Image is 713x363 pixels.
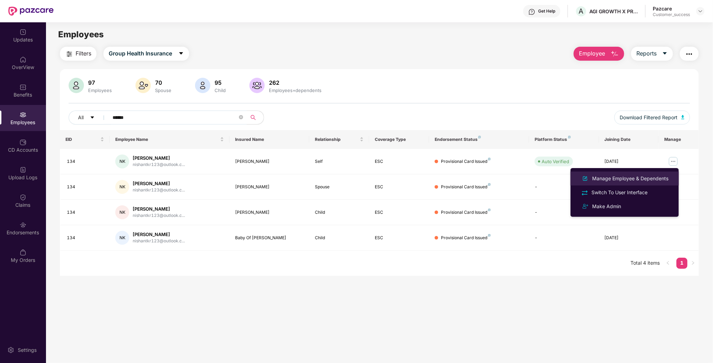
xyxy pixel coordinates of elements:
div: Switch To User Interface [590,189,649,196]
div: Platform Status [535,137,594,142]
li: 1 [676,258,688,269]
span: caret-down [178,51,184,57]
div: [PERSON_NAME] [235,209,304,216]
div: 262 [268,79,323,86]
div: Provisional Card Issued [441,235,491,241]
div: NK [115,154,129,168]
img: svg+xml;base64,PHN2ZyB4bWxucz0iaHR0cDovL3d3dy53My5vcmcvMjAwMC9zdmciIHdpZHRoPSI4IiBoZWlnaHQ9IjgiIH... [488,209,491,211]
span: left [666,261,670,265]
img: svg+xml;base64,PHN2ZyB4bWxucz0iaHR0cDovL3d3dy53My5vcmcvMjAwMC9zdmciIHhtbG5zOnhsaW5rPSJodHRwOi8vd3... [581,174,589,183]
img: svg+xml;base64,PHN2ZyB4bWxucz0iaHR0cDovL3d3dy53My5vcmcvMjAwMC9zdmciIHdpZHRoPSI4IiBoZWlnaHQ9IjgiIH... [488,183,491,186]
img: svg+xml;base64,PHN2ZyB4bWxucz0iaHR0cDovL3d3dy53My5vcmcvMjAwMC9zdmciIHdpZHRoPSI4IiBoZWlnaHQ9IjgiIH... [488,158,491,160]
img: svg+xml;base64,PHN2ZyBpZD0iRHJvcGRvd24tMzJ4MzIiIHhtbG5zPSJodHRwOi8vd3d3LnczLm9yZy8yMDAwL3N2ZyIgd2... [698,8,703,14]
img: svg+xml;base64,PHN2ZyB4bWxucz0iaHR0cDovL3d3dy53My5vcmcvMjAwMC9zdmciIHdpZHRoPSI4IiBoZWlnaHQ9IjgiIH... [488,234,491,237]
td: - [529,174,599,200]
span: search [247,115,260,120]
div: AGI GROWTH X PRIVATE LIMITED [589,8,638,15]
span: All [78,114,84,121]
span: Employees [58,29,104,39]
div: Employees+dependents [268,88,323,93]
img: svg+xml;base64,PHN2ZyB4bWxucz0iaHR0cDovL3d3dy53My5vcmcvMjAwMC9zdmciIHdpZHRoPSIyNCIgaGVpZ2h0PSIyNC... [581,189,589,197]
th: Joining Date [599,130,659,149]
div: Provisional Card Issued [441,209,491,216]
div: [PERSON_NAME] [133,180,185,187]
span: close-circle [239,114,243,121]
img: svg+xml;base64,PHN2ZyBpZD0iRW5kb3JzZW1lbnRzIiB4bWxucz0iaHR0cDovL3d3dy53My5vcmcvMjAwMC9zdmciIHdpZH... [20,221,26,228]
span: caret-down [90,115,95,121]
div: 70 [154,79,173,86]
button: Employee [574,47,624,61]
div: Settings [16,347,39,354]
button: right [688,258,699,269]
span: EID [65,137,99,142]
div: Child [315,235,364,241]
div: ESC [375,158,424,165]
span: A [579,7,584,15]
img: svg+xml;base64,PHN2ZyB4bWxucz0iaHR0cDovL3d3dy53My5vcmcvMjAwMC9zdmciIHhtbG5zOnhsaW5rPSJodHRwOi8vd3... [195,78,210,93]
span: Employee [579,49,605,58]
img: New Pazcare Logo [8,7,54,16]
div: NK [115,231,129,245]
div: 134 [67,209,104,216]
button: Filters [60,47,96,61]
span: Employee Name [115,137,219,142]
img: svg+xml;base64,PHN2ZyBpZD0iQ0RfQWNjb3VudHMiIGRhdGEtbmFtZT0iQ0QgQWNjb3VudHMiIHhtbG5zPSJodHRwOi8vd3... [20,139,26,146]
button: left [662,258,674,269]
th: Employee Name [110,130,230,149]
img: svg+xml;base64,PHN2ZyBpZD0iRW1wbG95ZWVzIiB4bWxucz0iaHR0cDovL3d3dy53My5vcmcvMjAwMC9zdmciIHdpZHRoPS... [20,111,26,118]
th: Coverage Type [369,130,429,149]
img: svg+xml;base64,PHN2ZyBpZD0iSGVscC0zMngzMiIgeG1sbnM9Imh0dHA6Ly93d3cudzMub3JnLzIwMDAvc3ZnIiB3aWR0aD... [528,8,535,15]
div: ESC [375,235,424,241]
div: [PERSON_NAME] [133,206,185,212]
td: - [529,200,599,225]
div: nishantkr123@outlook.c... [133,212,185,219]
button: Group Health Insurancecaret-down [103,47,189,61]
img: svg+xml;base64,PHN2ZyB4bWxucz0iaHR0cDovL3d3dy53My5vcmcvMjAwMC9zdmciIHhtbG5zOnhsaW5rPSJodHRwOi8vd3... [135,78,151,93]
div: Auto Verified [542,158,569,165]
img: svg+xml;base64,PHN2ZyBpZD0iVXBsb2FkX0xvZ3MiIGRhdGEtbmFtZT0iVXBsb2FkIExvZ3MiIHhtbG5zPSJodHRwOi8vd3... [20,166,26,173]
div: [PERSON_NAME] [235,184,304,190]
span: close-circle [239,115,243,119]
td: - [529,225,599,251]
div: nishantkr123@outlook.c... [133,187,185,194]
div: [PERSON_NAME] [133,155,185,161]
div: nishantkr123@outlook.c... [133,161,185,168]
img: svg+xml;base64,PHN2ZyBpZD0iQmVuZWZpdHMiIHhtbG5zPSJodHRwOi8vd3d3LnczLm9yZy8yMDAwL3N2ZyIgd2lkdGg9Ij... [20,84,26,91]
img: svg+xml;base64,PHN2ZyB4bWxucz0iaHR0cDovL3d3dy53My5vcmcvMjAwMC9zdmciIHdpZHRoPSI4IiBoZWlnaHQ9IjgiIH... [568,136,571,138]
div: Spouse [154,88,173,93]
img: manageButton [668,156,679,167]
div: Customer_success [653,12,690,17]
div: NK [115,205,129,219]
span: Filters [76,49,91,58]
div: 97 [87,79,113,86]
div: [PERSON_NAME] [235,158,304,165]
img: svg+xml;base64,PHN2ZyB4bWxucz0iaHR0cDovL3d3dy53My5vcmcvMjAwMC9zdmciIHdpZHRoPSIyNCIgaGVpZ2h0PSIyNC... [581,202,589,211]
div: Child [315,209,364,216]
div: ESC [375,184,424,190]
div: 134 [67,184,104,190]
span: right [691,261,695,265]
div: ESC [375,209,424,216]
button: Allcaret-down [69,111,111,124]
img: svg+xml;base64,PHN2ZyB4bWxucz0iaHR0cDovL3d3dy53My5vcmcvMjAwMC9zdmciIHdpZHRoPSIyNCIgaGVpZ2h0PSIyNC... [65,50,73,58]
th: Relationship [309,130,369,149]
div: Child [213,88,227,93]
span: Reports [636,49,657,58]
th: Manage [659,130,699,149]
img: svg+xml;base64,PHN2ZyBpZD0iTXlfT3JkZXJzIiBkYXRhLW5hbWU9Ik15IE9yZGVycyIgeG1sbnM9Imh0dHA6Ly93d3cudz... [20,249,26,256]
button: Reportscaret-down [631,47,673,61]
img: svg+xml;base64,PHN2ZyB4bWxucz0iaHR0cDovL3d3dy53My5vcmcvMjAwMC9zdmciIHhtbG5zOnhsaW5rPSJodHRwOi8vd3... [249,78,265,93]
li: Previous Page [662,258,674,269]
div: Self [315,158,364,165]
img: svg+xml;base64,PHN2ZyBpZD0iSG9tZSIgeG1sbnM9Imh0dHA6Ly93d3cudzMub3JnLzIwMDAvc3ZnIiB3aWR0aD0iMjAiIG... [20,56,26,63]
div: Spouse [315,184,364,190]
div: Pazcare [653,5,690,12]
div: Baby Of [PERSON_NAME] [235,235,304,241]
div: 95 [213,79,227,86]
img: svg+xml;base64,PHN2ZyBpZD0iVXBkYXRlZCIgeG1sbnM9Imh0dHA6Ly93d3cudzMub3JnLzIwMDAvc3ZnIiB3aWR0aD0iMj... [20,29,26,36]
div: Provisional Card Issued [441,184,491,190]
img: svg+xml;base64,PHN2ZyB4bWxucz0iaHR0cDovL3d3dy53My5vcmcvMjAwMC9zdmciIHhtbG5zOnhsaW5rPSJodHRwOi8vd3... [69,78,84,93]
li: Next Page [688,258,699,269]
th: Insured Name [230,130,309,149]
button: Download Filtered Report [614,111,690,124]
